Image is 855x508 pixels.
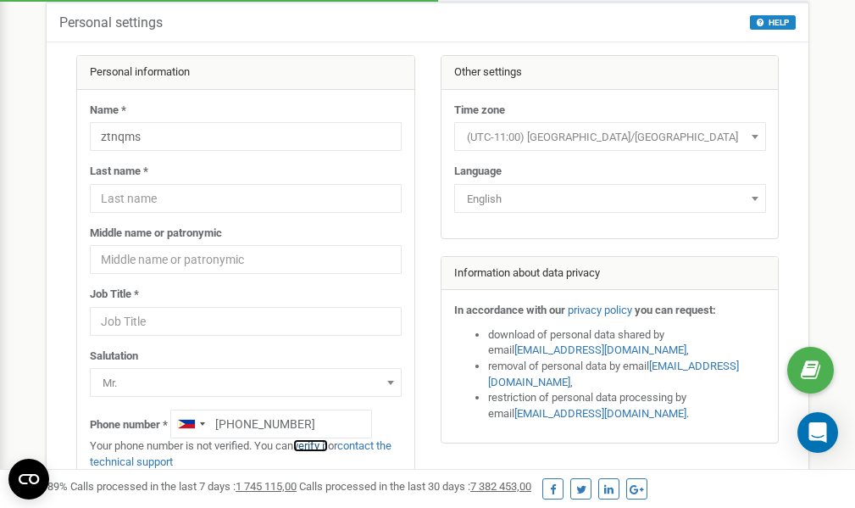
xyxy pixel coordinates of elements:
[171,410,210,438] div: Telephone country code
[293,439,328,452] a: verify it
[70,480,297,493] span: Calls processed in the last 7 days :
[635,304,716,316] strong: you can request:
[90,287,139,303] label: Job Title *
[90,349,138,365] label: Salutation
[454,122,766,151] span: (UTC-11:00) Pacific/Midway
[90,103,126,119] label: Name *
[514,407,686,420] a: [EMAIL_ADDRESS][DOMAIN_NAME]
[488,390,766,421] li: restriction of personal data processing by email .
[8,459,49,500] button: Open CMP widget
[90,438,402,470] p: Your phone number is not verified. You can or
[90,307,402,336] input: Job Title
[460,126,760,149] span: (UTC-11:00) Pacific/Midway
[454,103,505,119] label: Time zone
[236,480,297,493] u: 1 745 115,00
[90,417,168,433] label: Phone number *
[90,368,402,397] span: Mr.
[488,327,766,359] li: download of personal data shared by email ,
[488,360,739,388] a: [EMAIL_ADDRESS][DOMAIN_NAME]
[454,184,766,213] span: English
[454,304,565,316] strong: In accordance with our
[488,359,766,390] li: removal of personal data by email ,
[750,15,796,30] button: HELP
[797,412,838,453] div: Open Intercom Messenger
[90,164,148,180] label: Last name *
[514,343,686,356] a: [EMAIL_ADDRESS][DOMAIN_NAME]
[90,245,402,274] input: Middle name or patronymic
[454,164,502,180] label: Language
[441,56,779,90] div: Other settings
[441,257,779,291] div: Information about data privacy
[77,56,414,90] div: Personal information
[90,439,391,468] a: contact the technical support
[460,187,760,211] span: English
[568,304,632,316] a: privacy policy
[96,371,396,395] span: Mr.
[90,184,402,213] input: Last name
[59,15,163,31] h5: Personal settings
[170,410,372,438] input: +1-800-555-55-55
[299,480,531,493] span: Calls processed in the last 30 days :
[90,122,402,151] input: Name
[90,226,222,242] label: Middle name or patronymic
[470,480,531,493] u: 7 382 453,00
